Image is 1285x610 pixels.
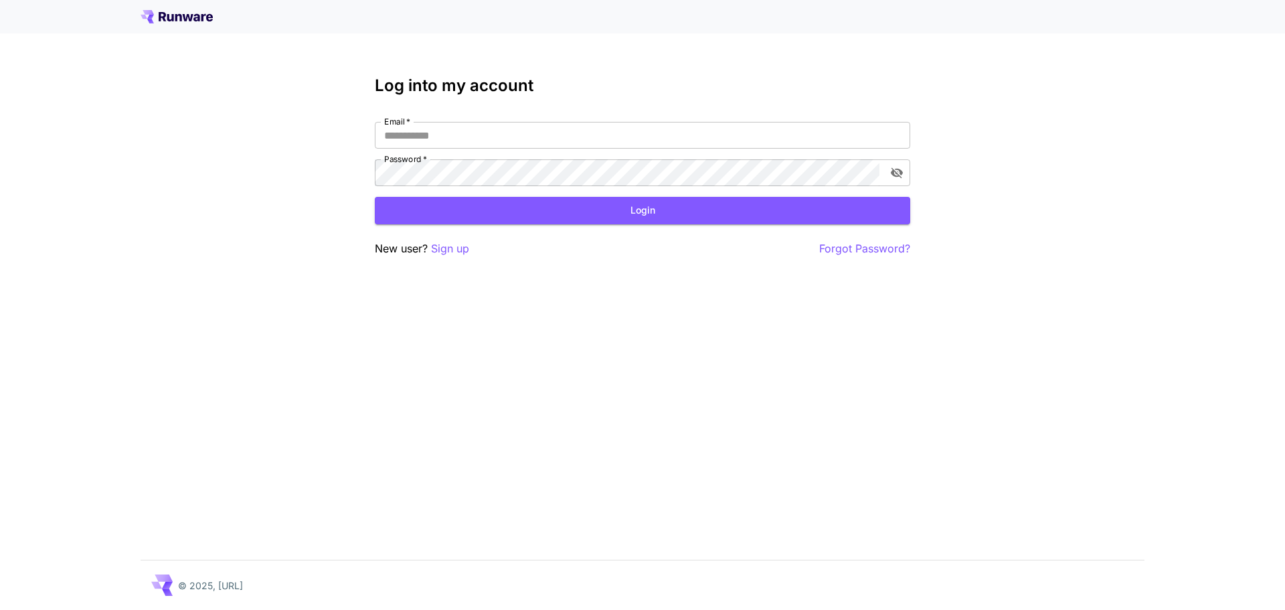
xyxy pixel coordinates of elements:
[885,161,909,185] button: toggle password visibility
[375,76,910,95] h3: Log into my account
[375,197,910,224] button: Login
[178,579,243,593] p: © 2025, [URL]
[375,240,469,257] p: New user?
[819,240,910,257] button: Forgot Password?
[384,153,427,165] label: Password
[431,240,469,257] button: Sign up
[384,116,410,127] label: Email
